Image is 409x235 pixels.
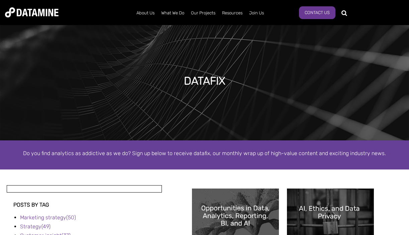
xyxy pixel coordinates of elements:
p: Do you find analytics as addictive as we do? Sign up below to receive datafix, our monthly wrap u... [14,149,395,158]
a: Contact Us [299,6,335,19]
a: Join Us [246,4,267,22]
a: About Us [133,4,158,22]
h3: Posts by Tag [13,202,164,208]
a: Marketing strategy(50) [20,214,76,221]
h1: DATAFIX [184,74,225,88]
a: Resources [219,4,246,22]
img: Datamine [5,7,59,17]
span: (49) [41,223,50,230]
a: Our Projects [188,4,219,22]
span: (50) [66,214,76,221]
a: Strategy(49) [20,223,50,230]
span: Post listing [7,194,34,201]
a: What We Do [158,4,188,22]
